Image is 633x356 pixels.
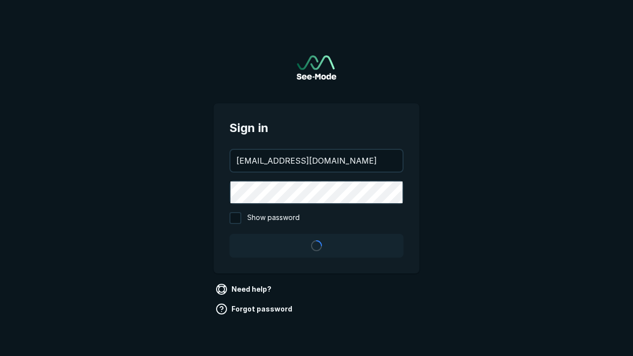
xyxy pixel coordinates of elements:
a: Go to sign in [297,55,336,80]
a: Forgot password [214,301,296,317]
img: See-Mode Logo [297,55,336,80]
input: your@email.com [230,150,403,172]
span: Show password [247,212,300,224]
span: Sign in [229,119,404,137]
a: Need help? [214,281,275,297]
